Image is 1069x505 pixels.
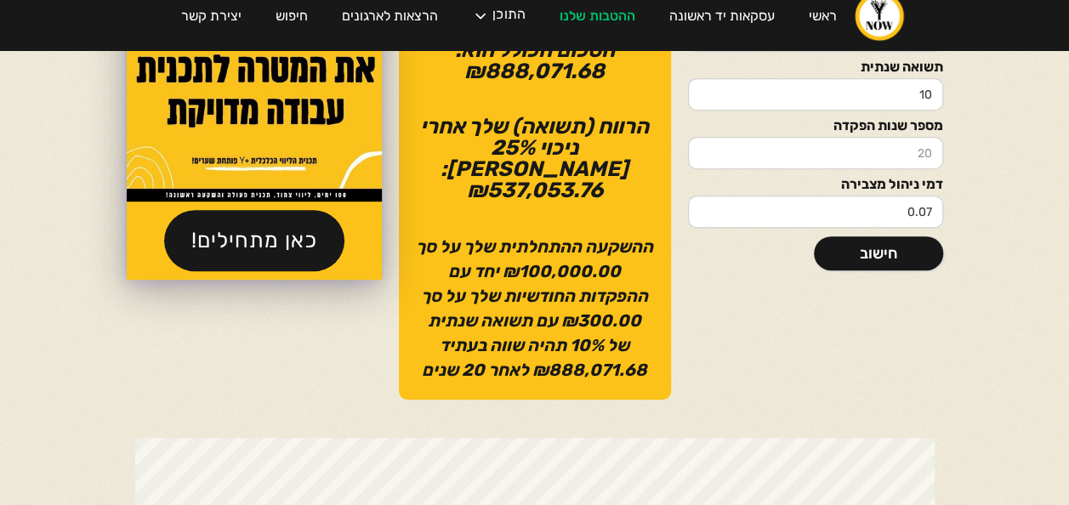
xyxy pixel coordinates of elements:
div: התוכן [492,8,526,25]
label: דמי ניהול מצבירה [688,178,943,191]
input: 7% [688,78,943,111]
div: הסכום הכולל הוא: ₪ [416,39,654,82]
strong: 888,071.68 [485,59,605,83]
label: תשואה שנתית [688,60,943,74]
p: ההשקעה ההתחלתית שלך על סך ₪100,000.00 יחד עם ההפקדות החודשיות שלך על סך ₪300.00 עם תשואה שנתית של... [416,235,654,383]
a: כאן מתחילים! [164,210,344,271]
a: חישוב [814,236,943,270]
div: הרווח (תשואה) שלך אחרי ניכוי 25% [PERSON_NAME]: ₪ [416,116,654,201]
input: 20 [688,137,943,169]
label: מספר שנות הפקדה [688,119,943,133]
input: 0.8% [688,196,943,228]
strong: 537,053.76 [487,178,603,202]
